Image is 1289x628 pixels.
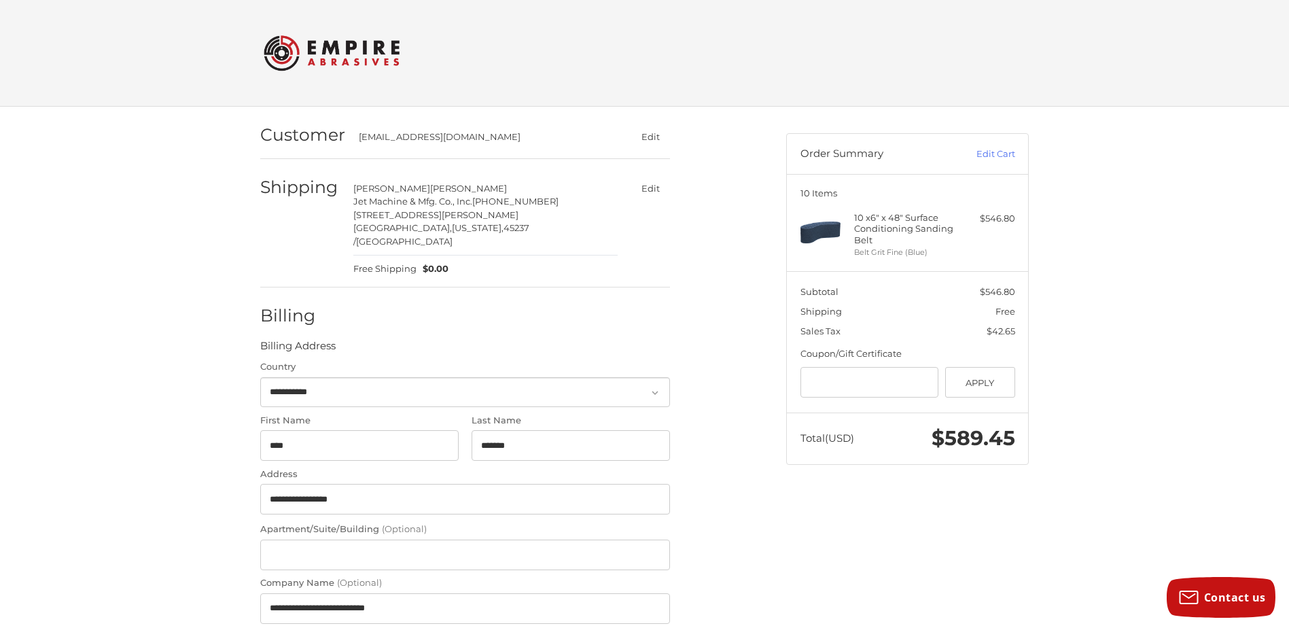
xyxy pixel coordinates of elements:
[260,523,670,536] label: Apartment/Suite/Building
[337,577,382,588] small: (Optional)
[945,367,1015,398] button: Apply
[260,177,340,198] h2: Shipping
[430,183,507,194] span: [PERSON_NAME]
[631,127,670,147] button: Edit
[356,236,453,247] span: [GEOGRAPHIC_DATA]
[854,212,958,245] h4: 10 x 6" x 48" Surface Conditioning Sanding Belt
[800,432,854,444] span: Total (USD)
[800,147,947,161] h3: Order Summary
[417,262,449,276] span: $0.00
[987,326,1015,336] span: $42.65
[260,338,336,360] legend: Billing Address
[452,222,504,233] span: [US_STATE],
[800,347,1015,361] div: Coupon/Gift Certificate
[260,360,670,374] label: Country
[353,222,529,247] span: 45237 /
[260,305,340,326] h2: Billing
[353,183,430,194] span: [PERSON_NAME]
[382,523,427,534] small: (Optional)
[631,179,670,198] button: Edit
[947,147,1015,161] a: Edit Cart
[260,124,345,145] h2: Customer
[359,130,605,144] div: [EMAIL_ADDRESS][DOMAIN_NAME]
[800,306,842,317] span: Shipping
[472,414,670,428] label: Last Name
[353,209,518,220] span: [STREET_ADDRESS][PERSON_NAME]
[932,425,1015,451] span: $589.45
[800,188,1015,198] h3: 10 Items
[1204,590,1266,605] span: Contact us
[800,326,841,336] span: Sales Tax
[472,196,559,207] span: [PHONE_NUMBER]
[1167,577,1275,618] button: Contact us
[260,576,670,590] label: Company Name
[264,27,400,80] img: Empire Abrasives
[980,286,1015,297] span: $546.80
[260,468,670,481] label: Address
[800,286,838,297] span: Subtotal
[353,262,417,276] span: Free Shipping
[260,414,459,428] label: First Name
[961,212,1015,226] div: $546.80
[995,306,1015,317] span: Free
[800,367,939,398] input: Gift Certificate or Coupon Code
[854,247,958,258] li: Belt Grit Fine (Blue)
[353,196,472,207] span: Jet Machine & Mfg. Co., Inc.
[353,222,452,233] span: [GEOGRAPHIC_DATA],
